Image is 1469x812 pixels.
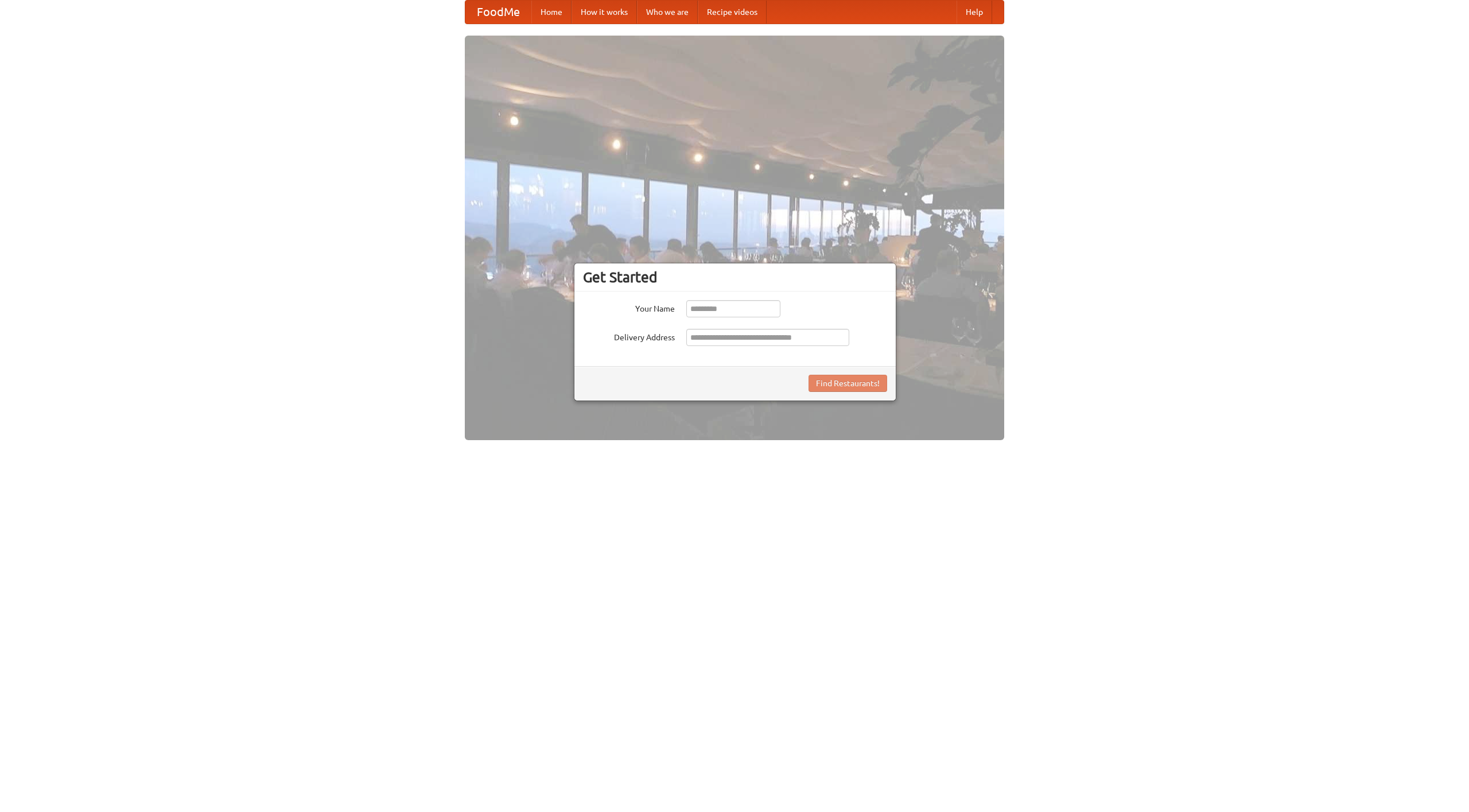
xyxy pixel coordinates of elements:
label: Your Name [583,300,675,314]
label: Delivery Address [583,329,675,343]
button: Find Restaurants! [809,375,887,392]
a: Who we are [637,1,698,24]
a: Help [957,1,992,24]
h3: Get Started [583,269,887,286]
a: Recipe videos [698,1,767,24]
a: FoodMe [465,1,531,24]
a: Home [531,1,572,24]
a: How it works [572,1,637,24]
